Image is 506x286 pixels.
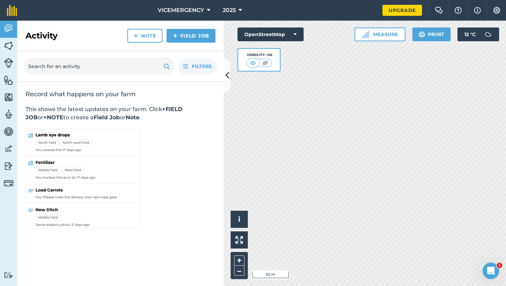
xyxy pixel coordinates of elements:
img: svg+xml;base64,PD94bWwgdmVyc2lvbj0iMS4wIiBlbmNvZGluZz0idXRmLTgiPz4KPCEtLSBHZW5lcmF0b3I6IEFkb2JlIE... [481,27,495,41]
img: svg+xml;base64,PHN2ZyB4bWxucz0iaHR0cDovL3d3dy53My5vcmcvMjAwMC9zdmciIHdpZHRoPSI1NiIgaGVpZ2h0PSI2MC... [4,92,13,102]
img: svg+xml;base64,PD94bWwgdmVyc2lvbj0iMS4wIiBlbmNvZGluZz0idXRmLTgiPz4KPCEtLSBHZW5lcmF0b3I6IEFkb2JlIE... [4,178,13,188]
img: Ruler icon [362,31,369,38]
img: svg+xml;base64,PHN2ZyB4bWxucz0iaHR0cDovL3d3dy53My5vcmcvMjAwMC9zdmciIHdpZHRoPSIxOSIgaGVpZ2h0PSIyNC... [164,62,170,70]
strong: Field Job [94,114,120,121]
a: Upgrade [382,5,422,16]
button: + [234,255,244,266]
img: svg+xml;base64,PHN2ZyB4bWxucz0iaHR0cDovL3d3dy53My5vcmcvMjAwMC9zdmciIHdpZHRoPSI1MCIgaGVpZ2h0PSI0MC... [261,59,270,66]
img: svg+xml;base64,PHN2ZyB4bWxucz0iaHR0cDovL3d3dy53My5vcmcvMjAwMC9zdmciIHdpZHRoPSIxNCIgaGVpZ2h0PSIyNC... [173,32,178,40]
img: A question mark icon [454,7,462,14]
img: svg+xml;base64,PHN2ZyB4bWxucz0iaHR0cDovL3d3dy53My5vcmcvMjAwMC9zdmciIHdpZHRoPSI1MCIgaGVpZ2h0PSI0MC... [249,59,257,66]
button: i [231,211,248,228]
a: Note [127,29,162,43]
input: Search for an activity [24,58,174,75]
img: fieldmargin Logo [7,5,17,16]
h2: Activity [25,30,57,41]
button: Print [412,27,451,41]
img: A cog icon [493,7,501,14]
img: svg+xml;base64,PD94bWwgdmVyc2lvbj0iMS4wIiBlbmNvZGluZz0idXRmLTgiPz4KPCEtLSBHZW5lcmF0b3I6IEFkb2JlIE... [4,161,13,171]
span: 2025 [223,6,236,14]
button: Filters [178,58,217,75]
img: svg+xml;base64,PHN2ZyB4bWxucz0iaHR0cDovL3d3dy53My5vcmcvMjAwMC9zdmciIHdpZHRoPSI1NiIgaGVpZ2h0PSI2MC... [4,41,13,51]
img: svg+xml;base64,PD94bWwgdmVyc2lvbj0iMS4wIiBlbmNvZGluZz0idXRmLTgiPz4KPCEtLSBHZW5lcmF0b3I6IEFkb2JlIE... [4,109,13,120]
img: Four arrows, one pointing top left, one top right, one bottom right and the last bottom left [235,236,243,244]
button: 12 °C [457,27,499,41]
a: Field Job [167,29,215,43]
strong: +NOTE [43,114,63,121]
iframe: Intercom live chat [483,263,499,279]
img: svg+xml;base64,PHN2ZyB4bWxucz0iaHR0cDovL3d3dy53My5vcmcvMjAwMC9zdmciIHdpZHRoPSIxNyIgaGVpZ2h0PSIxNy... [474,6,481,14]
img: svg+xml;base64,PHN2ZyB4bWxucz0iaHR0cDovL3d3dy53My5vcmcvMjAwMC9zdmciIHdpZHRoPSI1NiIgaGVpZ2h0PSI2MC... [4,75,13,85]
img: svg+xml;base64,PD94bWwgdmVyc2lvbj0iMS4wIiBlbmNvZGluZz0idXRmLTgiPz4KPCEtLSBHZW5lcmF0b3I6IEFkb2JlIE... [4,58,13,68]
span: Filters [192,63,212,70]
img: svg+xml;base64,PHN2ZyB4bWxucz0iaHR0cDovL3d3dy53My5vcmcvMjAwMC9zdmciIHdpZHRoPSIxNCIgaGVpZ2h0PSIyNC... [134,32,138,40]
span: i [238,215,240,223]
img: Two speech bubbles overlapping with the left bubble in the forefront [435,7,443,14]
span: 12 ° C [464,27,476,41]
h2: Record what happens on your farm [25,90,215,98]
span: 1 [497,263,502,268]
p: This shows the latest updates on your farm. Click or to create a or . [25,105,215,122]
button: OpenStreetMap [238,27,304,41]
button: – [234,266,244,276]
img: svg+xml;base64,PD94bWwgdmVyc2lvbj0iMS4wIiBlbmNvZGluZz0idXRmLTgiPz4KPCEtLSBHZW5lcmF0b3I6IEFkb2JlIE... [4,144,13,154]
img: svg+xml;base64,PD94bWwgdmVyc2lvbj0iMS4wIiBlbmNvZGluZz0idXRmLTgiPz4KPCEtLSBHZW5lcmF0b3I6IEFkb2JlIE... [4,23,13,34]
button: Measure [355,27,405,41]
img: svg+xml;base64,PHN2ZyB4bWxucz0iaHR0cDovL3d3dy53My5vcmcvMjAwMC9zdmciIHdpZHRoPSIxOSIgaGVpZ2h0PSIyNC... [419,30,425,38]
div: Visibility: On [246,52,272,58]
img: svg+xml;base64,PD94bWwgdmVyc2lvbj0iMS4wIiBlbmNvZGluZz0idXRmLTgiPz4KPCEtLSBHZW5lcmF0b3I6IEFkb2JlIE... [4,126,13,137]
strong: Note [126,114,139,121]
span: VICEMERGENCY [158,6,204,14]
img: svg+xml;base64,PD94bWwgdmVyc2lvbj0iMS4wIiBlbmNvZGluZz0idXRmLTgiPz4KPCEtLSBHZW5lcmF0b3I6IEFkb2JlIE... [4,272,13,278]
